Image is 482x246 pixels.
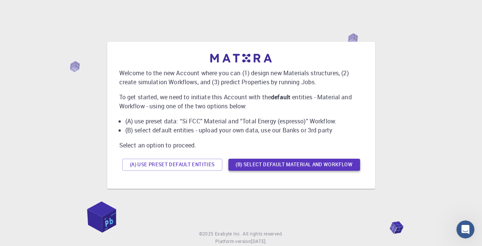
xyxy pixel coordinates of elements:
p: Welcome to the new Account where you can (1) design new Materials structures, (2) create simulati... [119,68,363,87]
a: [DATE]. [251,238,267,245]
li: (A) use preset data: “Si FCC” Material and “Total Energy (espresso)” Workflow. [125,117,363,126]
span: Exabyte Inc. [215,231,241,237]
span: [DATE] . [251,238,267,244]
li: (B) select default entities - upload your own data, use our Banks or 3rd party [125,126,363,135]
button: (B) Select default material and workflow [228,159,360,171]
span: Platform version [215,238,251,245]
button: (A) Use preset default entities [122,159,222,171]
p: Select an option to proceed. [119,141,363,150]
iframe: Intercom live chat [456,220,474,238]
img: logo [210,54,272,62]
b: default [271,93,290,101]
p: To get started, we need to initiate this Account with the entities - Material and Workflow - usin... [119,93,363,111]
a: Exabyte Inc. [215,230,241,238]
span: © 2025 [199,230,215,238]
span: All rights reserved. [243,230,283,238]
span: Suporte [15,5,42,12]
